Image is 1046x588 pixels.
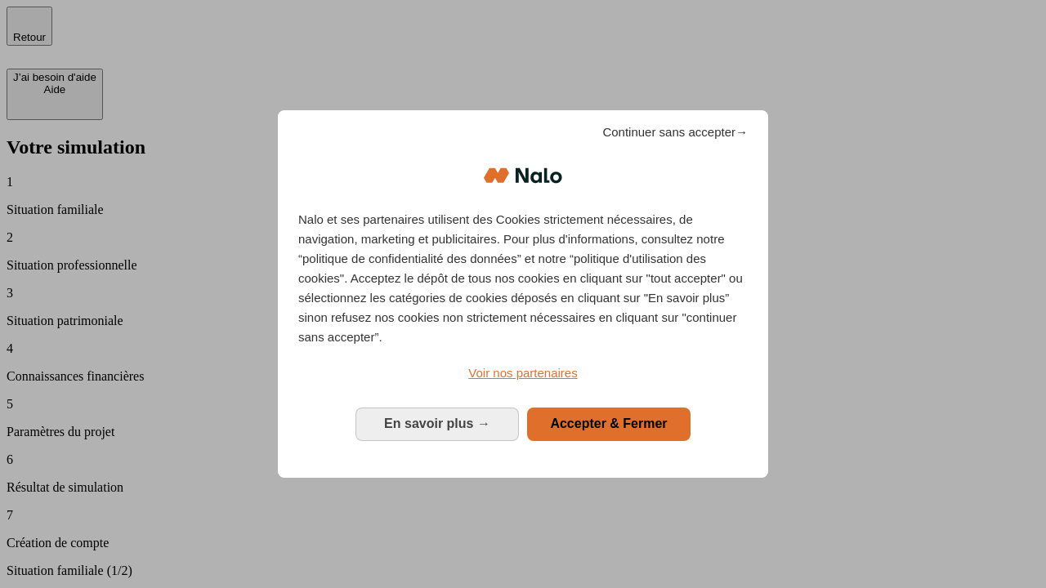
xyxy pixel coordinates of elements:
span: Continuer sans accepter→ [602,122,748,142]
span: En savoir plus → [384,416,490,430]
button: Accepter & Fermer: Accepter notre traitement des données et fermer [527,408,691,440]
button: En savoir plus: Configurer vos consentements [355,408,519,440]
a: Voir nos partenaires [298,363,748,383]
div: Bienvenue chez Nalo Gestion du consentement [278,110,768,477]
span: Voir nos partenaires [468,366,577,380]
p: Nalo et ses partenaires utilisent des Cookies strictement nécessaires, de navigation, marketing e... [298,210,748,347]
span: Accepter & Fermer [550,416,667,430]
img: Logo [484,151,562,200]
